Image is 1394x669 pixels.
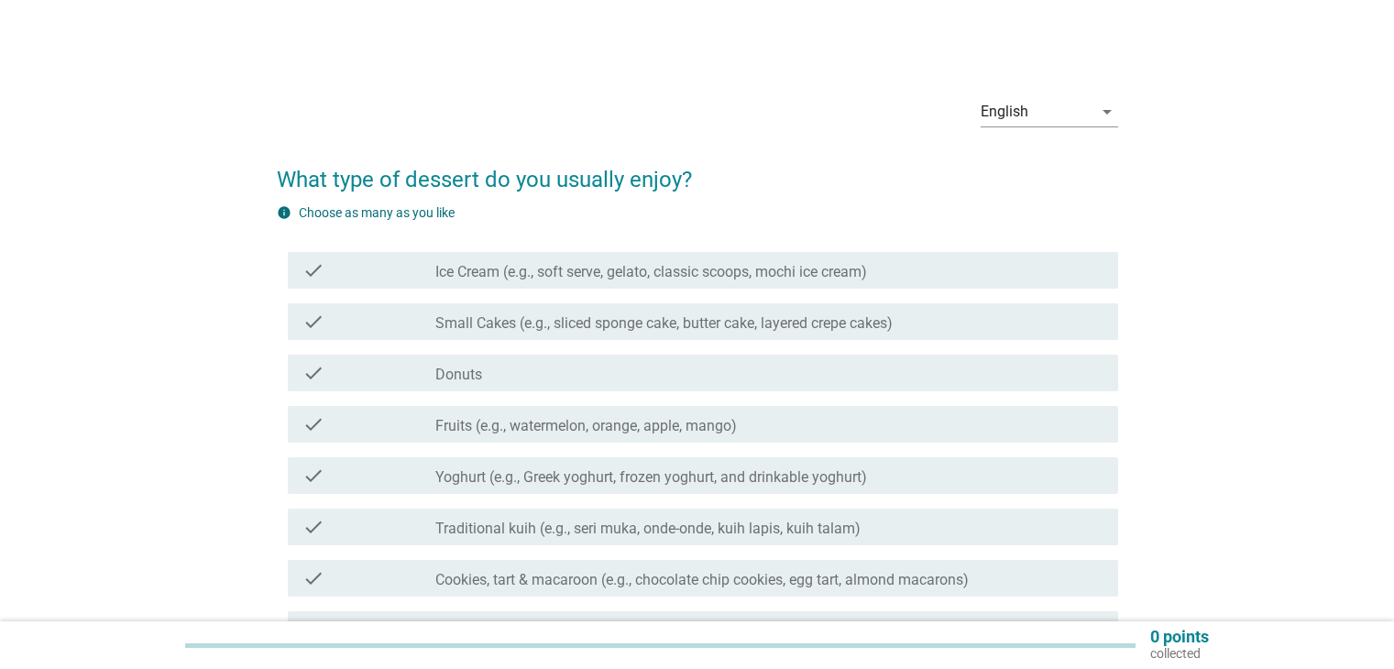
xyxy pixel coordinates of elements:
[302,259,324,281] i: check
[435,520,861,538] label: Traditional kuih (e.g., seri muka, onde-onde, kuih lapis, kuih talam)
[302,516,324,538] i: check
[1096,101,1118,123] i: arrow_drop_down
[302,567,324,589] i: check
[302,413,324,435] i: check
[302,619,324,641] i: check
[299,205,455,220] label: Choose as many as you like
[277,205,291,220] i: info
[1150,629,1209,645] p: 0 points
[435,468,867,487] label: Yoghurt (e.g., Greek yoghurt, frozen yoghurt, and drinkable yoghurt)
[1150,645,1209,662] p: collected
[277,145,1118,196] h2: What type of dessert do you usually enjoy?
[435,417,737,435] label: Fruits (e.g., watermelon, orange, apple, mango)
[302,311,324,333] i: check
[435,366,482,384] label: Donuts
[302,465,324,487] i: check
[302,362,324,384] i: check
[435,263,867,281] label: Ice Cream (e.g., soft serve, gelato, classic scoops, mochi ice cream)
[435,571,969,589] label: Cookies, tart & macaroon (e.g., chocolate chip cookies, egg tart, almond macarons)
[435,314,893,333] label: Small Cakes (e.g., sliced sponge cake, butter cake, layered crepe cakes)
[981,104,1028,120] div: English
